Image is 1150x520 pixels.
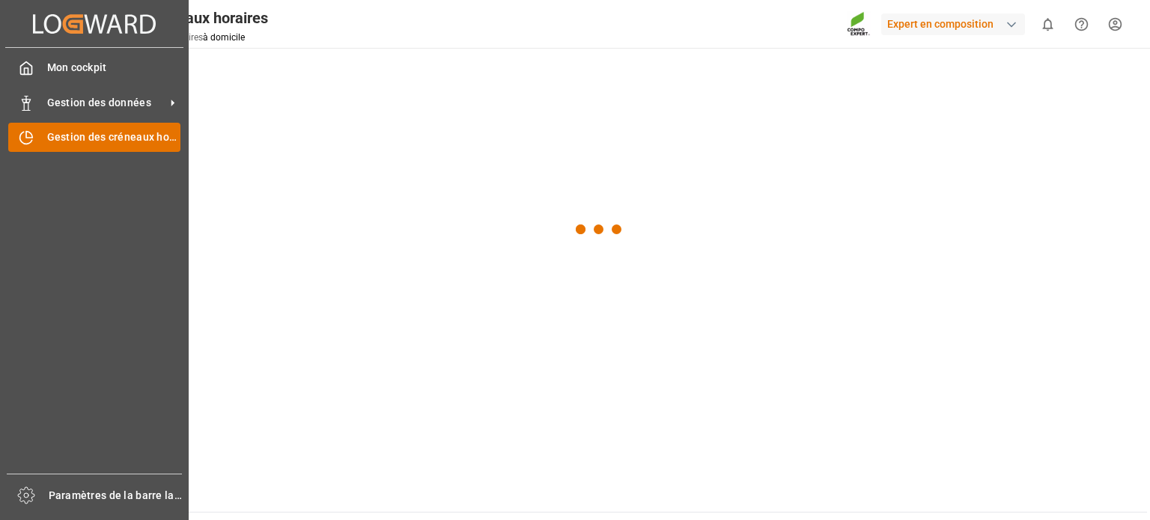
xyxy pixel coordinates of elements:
font: Mon cockpit [47,61,107,73]
a: à domicile [203,32,245,43]
font: Expert en composition [887,18,994,30]
font: Gestion des données [47,97,151,108]
button: Expert en composition [881,10,1031,38]
img: Screenshot%202023-09-29%20at%2010.02.21.png_1712312052.png [847,11,871,37]
font: Gestion des créneaux horaires [47,131,198,143]
a: Gestion des créneaux horaires [8,123,180,152]
button: Centre d'aide [1065,7,1098,41]
font: Paramètres de la barre latérale [49,489,204,501]
a: Mon cockpit [8,53,180,82]
button: afficher 0 nouvelles notifications [1031,7,1065,41]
